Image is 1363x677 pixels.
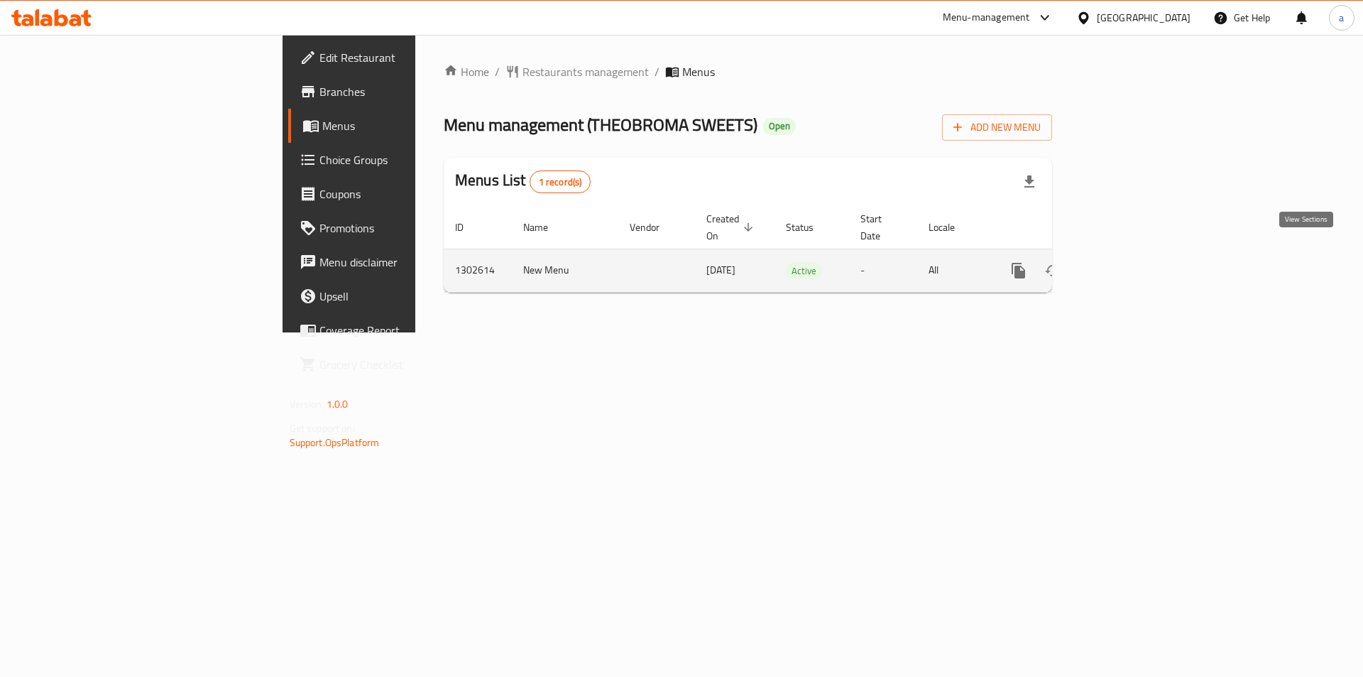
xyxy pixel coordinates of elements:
[786,263,822,279] span: Active
[505,63,649,80] a: Restaurants management
[942,114,1052,141] button: Add New Menu
[1097,10,1190,26] div: [GEOGRAPHIC_DATA]
[319,151,499,168] span: Choice Groups
[290,395,324,413] span: Version:
[682,63,715,80] span: Menus
[288,245,510,279] a: Menu disclaimer
[943,9,1030,26] div: Menu-management
[288,211,510,245] a: Promotions
[929,219,973,236] span: Locale
[319,220,499,237] span: Promotions
[327,395,349,413] span: 1.0.0
[953,119,1041,136] span: Add New Menu
[290,433,380,452] a: Support.OpsPlatform
[444,206,1149,293] table: enhanced table
[288,313,510,347] a: Coverage Report
[849,249,917,292] td: -
[1036,254,1070,288] button: Change Status
[786,219,832,236] span: Status
[319,49,499,66] span: Edit Restaurant
[444,109,757,141] span: Menu management ( THEOBROMA SWEETS )
[288,143,510,177] a: Choice Groups
[786,262,822,279] div: Active
[522,63,649,80] span: Restaurants management
[444,63,1052,80] nav: breadcrumb
[288,109,510,143] a: Menus
[290,419,355,438] span: Get support on:
[706,210,757,244] span: Created On
[1339,10,1344,26] span: a
[319,83,499,100] span: Branches
[990,206,1149,249] th: Actions
[655,63,659,80] li: /
[319,322,499,339] span: Coverage Report
[288,40,510,75] a: Edit Restaurant
[706,261,735,279] span: [DATE]
[322,117,499,134] span: Menus
[917,249,990,292] td: All
[288,177,510,211] a: Coupons
[288,347,510,381] a: Grocery Checklist
[319,356,499,373] span: Grocery Checklist
[455,219,482,236] span: ID
[288,75,510,109] a: Branches
[455,170,591,193] h2: Menus List
[512,249,618,292] td: New Menu
[1012,165,1046,199] div: Export file
[530,170,591,193] div: Total records count
[1002,254,1036,288] button: more
[319,254,499,271] span: Menu disclaimer
[530,175,591,189] span: 1 record(s)
[763,118,796,135] div: Open
[288,279,510,313] a: Upsell
[763,120,796,132] span: Open
[319,185,499,202] span: Coupons
[630,219,678,236] span: Vendor
[860,210,900,244] span: Start Date
[523,219,566,236] span: Name
[319,288,499,305] span: Upsell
